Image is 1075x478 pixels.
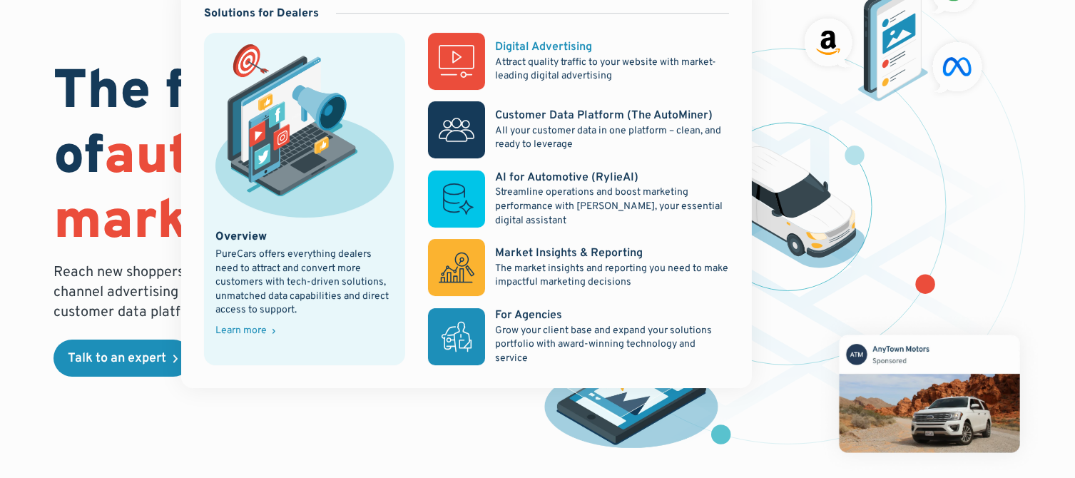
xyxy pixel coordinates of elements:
div: Digital Advertising [495,39,592,55]
div: Learn more [215,326,267,336]
a: Market Insights & ReportingThe market insights and reporting you need to make impactful marketing... [428,239,729,296]
a: For AgenciesGrow your client base and expand your solutions portfolio with award-winning technolo... [428,307,729,365]
div: Talk to an expert [68,352,166,365]
a: marketing illustration showing social media channels and campaignsOverviewPureCars offers everyth... [204,33,405,365]
div: Customer Data Platform (The AutoMiner) [495,108,713,123]
div: AI for Automotive (RylieAI) [495,170,638,185]
p: All your customer data in one platform – clean, and ready to leverage [495,124,729,152]
p: The market insights and reporting you need to make impactful marketing decisions [495,262,729,290]
img: illustration of a vehicle [711,146,865,268]
a: Talk to an expert [54,340,192,377]
img: marketing illustration showing social media channels and campaigns [215,44,394,217]
span: automotive marketing [54,124,398,258]
p: Attract quality traffic to your website with market-leading digital advertising [495,56,729,83]
img: mockup of facebook post [814,310,1045,477]
h1: The future of is data. [54,61,520,257]
div: PureCars offers everything dealers need to attract and convert more customers with tech-driven so... [215,248,394,317]
p: Reach new shoppers and nurture existing clients through an omni-channel advertising approach comb... [54,263,487,322]
p: Streamline operations and boost marketing performance with [PERSON_NAME], your essential digital ... [495,185,729,228]
p: Grow your client base and expand your solutions portfolio with award-winning technology and service [495,324,729,366]
a: AI for Automotive (RylieAI)Streamline operations and boost marketing performance with [PERSON_NAM... [428,170,729,228]
div: Overview [215,229,267,245]
a: Customer Data Platform (The AutoMiner)All your customer data in one platform – clean, and ready t... [428,101,729,158]
div: Market Insights & Reporting [495,245,643,261]
a: Digital AdvertisingAttract quality traffic to your website with market-leading digital advertising [428,33,729,90]
div: For Agencies [495,307,562,323]
div: Solutions for Dealers [204,6,319,21]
